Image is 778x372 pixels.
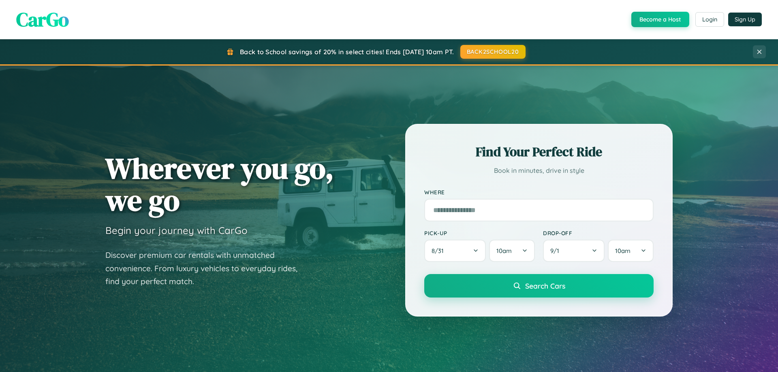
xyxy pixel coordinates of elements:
button: 9/1 [543,240,605,262]
span: CarGo [16,6,69,33]
p: Discover premium car rentals with unmatched convenience. From luxury vehicles to everyday rides, ... [105,249,308,288]
button: 8/31 [424,240,486,262]
span: 8 / 31 [432,247,448,255]
button: BACK2SCHOOL20 [460,45,526,59]
button: 10am [608,240,654,262]
h2: Find Your Perfect Ride [424,143,654,161]
label: Where [424,189,654,196]
h1: Wherever you go, we go [105,152,334,216]
button: 10am [489,240,535,262]
button: Login [695,12,724,27]
span: 10am [496,247,512,255]
button: Sign Up [728,13,762,26]
button: Become a Host [631,12,689,27]
label: Drop-off [543,230,654,236]
span: 10am [615,247,631,255]
label: Pick-up [424,230,535,236]
span: Search Cars [525,281,565,290]
span: Back to School savings of 20% in select cities! Ends [DATE] 10am PT. [240,48,454,56]
p: Book in minutes, drive in style [424,165,654,176]
h3: Begin your journey with CarGo [105,224,248,236]
span: 9 / 1 [550,247,563,255]
button: Search Cars [424,274,654,298]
